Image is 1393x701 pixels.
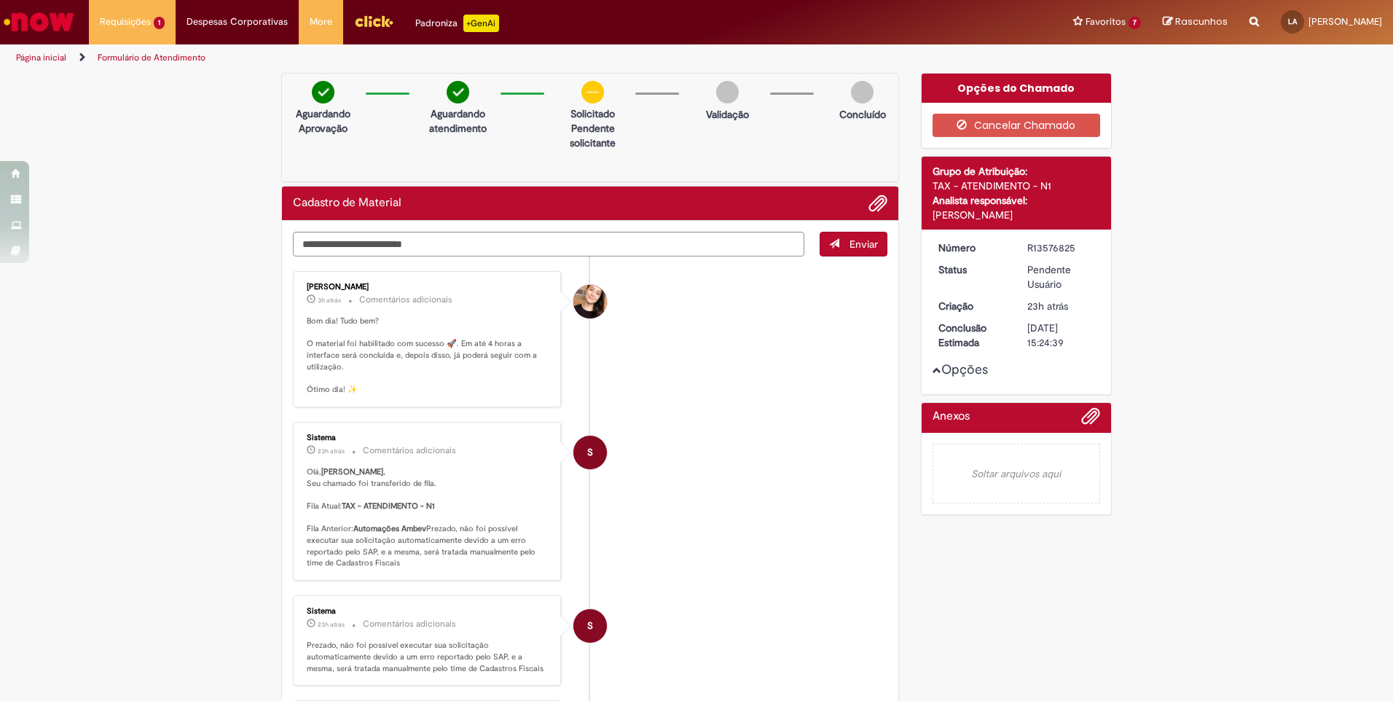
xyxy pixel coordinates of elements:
span: Favoritos [1086,15,1126,29]
button: Enviar [820,232,887,256]
div: Grupo de Atribuição: [933,164,1101,179]
button: Adicionar anexos [868,194,887,213]
div: 29/09/2025 13:24:32 [1027,299,1095,313]
p: Prezado, não foi possível executar sua solicitação automaticamente devido a um erro reportado pel... [307,640,549,674]
img: img-circle-grey.png [716,81,739,103]
div: System [573,436,607,469]
p: Olá, , Seu chamado foi transferido de fila. Fila Atual: Fila Anterior: Prezado, não foi possível ... [307,466,549,569]
div: [DATE] 15:24:39 [1027,321,1095,350]
p: Aguardando Aprovação [288,106,358,136]
span: 23h atrás [1027,299,1068,313]
a: Página inicial [16,52,66,63]
img: circle-minus.png [581,81,604,103]
time: 29/09/2025 13:24:32 [1027,299,1068,313]
textarea: Digite sua mensagem aqui... [293,232,804,256]
b: [PERSON_NAME] [321,466,383,477]
div: Pendente Usuário [1027,262,1095,291]
img: check-circle-green.png [447,81,469,103]
span: Despesas Corporativas [187,15,288,29]
div: [PERSON_NAME] [933,208,1101,222]
span: S [587,435,593,470]
div: Sabrina De Vasconcelos [573,285,607,318]
div: TAX - ATENDIMENTO - N1 [933,179,1101,193]
span: More [310,15,332,29]
p: Pendente solicitante [557,121,628,150]
span: Rascunhos [1175,15,1228,28]
img: click_logo_yellow_360x200.png [354,10,393,32]
a: Formulário de Atendimento [98,52,205,63]
img: check-circle-green.png [312,81,334,103]
time: 29/09/2025 13:24:44 [318,620,345,629]
dt: Status [927,262,1017,277]
button: Adicionar anexos [1081,407,1100,433]
div: Sistema [307,434,549,442]
h2: Anexos [933,410,970,423]
p: Solicitado [557,106,628,121]
dt: Número [927,240,1017,255]
p: Concluído [839,107,886,122]
div: Opções do Chamado [922,74,1112,103]
p: Bom dia! Tudo bem? O material foi habilitado com sucesso 🚀. Em até 4 horas a interface será concl... [307,316,549,396]
div: Analista responsável: [933,193,1101,208]
span: LA [1288,17,1297,26]
time: 29/09/2025 13:24:44 [318,447,345,455]
div: R13576825 [1027,240,1095,255]
p: Validação [706,107,749,122]
div: System [573,609,607,643]
img: img-circle-grey.png [851,81,874,103]
time: 30/09/2025 09:11:25 [318,296,341,305]
span: S [587,608,593,643]
small: Comentários adicionais [359,294,452,306]
div: Padroniza [415,15,499,32]
span: Requisições [100,15,151,29]
dt: Criação [927,299,1017,313]
img: ServiceNow [1,7,76,36]
dt: Conclusão Estimada [927,321,1017,350]
span: 1 [154,17,165,29]
em: Soltar arquivos aqui [933,444,1101,504]
div: Sistema [307,607,549,616]
small: Comentários adicionais [363,445,456,457]
span: Enviar [849,238,878,251]
div: [PERSON_NAME] [307,283,549,291]
a: Rascunhos [1163,15,1228,29]
small: Comentários adicionais [363,618,456,630]
span: 23h atrás [318,447,345,455]
button: Cancelar Chamado [933,114,1101,137]
span: 7 [1129,17,1141,29]
b: TAX - ATENDIMENTO - N1 [342,501,435,512]
span: 23h atrás [318,620,345,629]
span: [PERSON_NAME] [1308,15,1382,28]
b: Automações Ambev [353,523,426,534]
span: 3h atrás [318,296,341,305]
p: Aguardando atendimento [423,106,493,136]
p: +GenAi [463,15,499,32]
h2: Cadastro de Material Histórico de tíquete [293,197,401,210]
ul: Trilhas de página [11,44,918,71]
